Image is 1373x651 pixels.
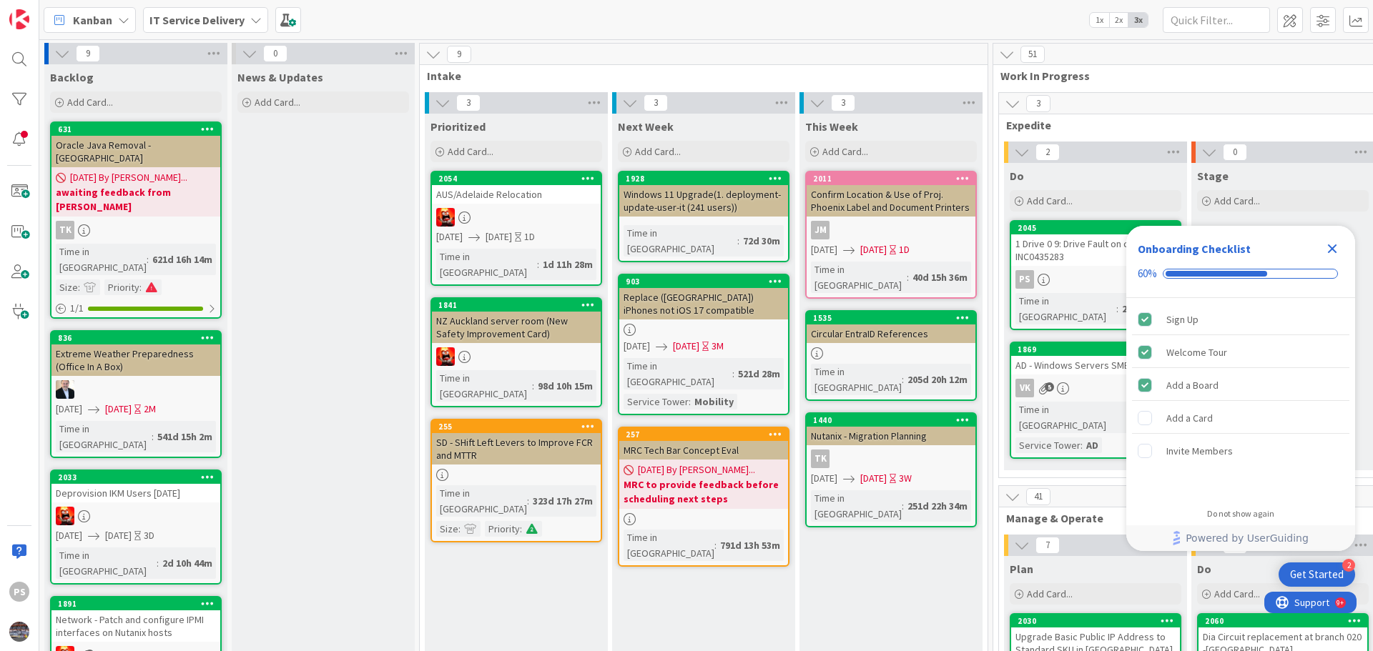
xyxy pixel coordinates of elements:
[432,172,601,204] div: 2054AUS/Adelaide Relocation
[805,412,977,527] a: 1440Nutanix - Migration PlanningTK[DATE][DATE]3WTime in [GEOGRAPHIC_DATA]:251d 22h 34m
[1118,301,1176,317] div: 2d 19h 29m
[51,123,220,167] div: 631Oracle Java Removal - [GEOGRAPHIC_DATA]
[1197,169,1229,183] span: Stage
[813,174,975,184] div: 2011
[1126,298,1355,499] div: Checklist items
[1081,437,1083,453] span: :
[902,498,904,514] span: :
[51,597,220,642] div: 1891Network - Patch and configure IPMI interfaces on Nutanix hosts
[51,471,220,502] div: 2033Deprovision IKM Users [DATE]
[619,288,788,319] div: Replace ([GEOGRAPHIC_DATA]) iPhones not iOS 17 compatible
[1083,437,1102,453] div: AD
[902,372,904,387] span: :
[159,555,216,571] div: 2d 10h 44m
[51,299,220,317] div: 1/1
[626,277,788,287] div: 903
[105,402,132,417] span: [DATE]
[50,330,222,458] a: 836Extreme Weather Preparedness (Office In A Box)HO[DATE][DATE]2MTime in [GEOGRAPHIC_DATA]:541d 1...
[438,300,601,310] div: 1841
[56,244,147,275] div: Time in [GEOGRAPHIC_DATA]
[1020,46,1045,63] span: 51
[51,344,220,376] div: Extreme Weather Preparedness (Office In A Box)
[807,185,975,217] div: Confirm Location & Use of Proj. Phoenix Label and Document Printers
[1166,344,1227,361] div: Welcome Tour
[619,185,788,217] div: Windows 11 Upgrade(1. deployment-update-user-it (241 users))
[1011,379,1180,397] div: VK
[58,124,220,134] div: 631
[1126,226,1355,551] div: Checklist Container
[432,185,601,204] div: AUS/Adelaide Relocation
[1011,343,1180,356] div: 1869
[1026,488,1050,505] span: 41
[805,171,977,299] a: 2011Confirm Location & Use of Proj. Phoenix Label and Document PrintersJM[DATE][DATE]1DTime in [G...
[635,145,681,158] span: Add Card...
[1010,220,1181,330] a: 20451 Drive 0 9: Drive Fault on cinsrvesx01 INC0435283PSTime in [GEOGRAPHIC_DATA]:2d 19h 29m
[486,229,512,244] span: [DATE]
[624,225,737,257] div: Time in [GEOGRAPHIC_DATA]
[56,507,74,525] img: VN
[1011,222,1180,234] div: 2045
[619,428,788,441] div: 257
[51,597,220,610] div: 1891
[1166,311,1199,328] div: Sign Up
[520,521,522,537] span: :
[1090,13,1109,27] span: 1x
[805,119,858,134] span: This Week
[807,324,975,343] div: Circular EntraID References
[436,229,463,244] span: [DATE]
[30,2,65,19] span: Support
[51,332,220,376] div: 836Extreme Weather Preparedness (Office In A Box)
[263,45,287,62] span: 0
[436,485,527,517] div: Time in [GEOGRAPHIC_DATA]
[899,471,912,486] div: 3W
[638,462,755,477] span: [DATE] By [PERSON_NAME]...
[624,339,650,354] span: [DATE]
[436,208,455,227] img: VN
[739,233,784,249] div: 72d 30m
[50,469,222,585] a: 2033Deprovision IKM Users [DATE]VN[DATE][DATE]3DTime in [GEOGRAPHIC_DATA]:2d 10h 44m
[432,208,601,227] div: VN
[50,121,222,319] a: 631Oracle Java Removal - [GEOGRAPHIC_DATA][DATE] By [PERSON_NAME]...awaiting feedback from [PERSO...
[813,415,975,425] div: 1440
[1116,301,1118,317] span: :
[1015,402,1129,433] div: Time in [GEOGRAPHIC_DATA]
[811,262,907,293] div: Time in [GEOGRAPHIC_DATA]
[807,414,975,445] div: 1440Nutanix - Migration Planning
[619,275,788,319] div: 903Replace ([GEOGRAPHIC_DATA]) iPhones not iOS 17 compatible
[432,299,601,343] div: 1841NZ Auckland server room (New Safety Improvement Card)
[807,312,975,343] div: 1535Circular EntraID References
[1045,382,1054,392] span: 5
[624,358,732,389] div: Time in [GEOGRAPHIC_DATA]
[144,528,154,543] div: 3D
[1279,562,1355,587] div: Open Get Started checklist, remaining modules: 2
[831,94,855,111] span: 3
[432,299,601,312] div: 1841
[51,507,220,525] div: VN
[624,530,714,561] div: Time in [GEOGRAPHIC_DATA]
[1321,237,1344,260] div: Close Checklist
[58,333,220,343] div: 836
[619,172,788,185] div: 1928
[619,428,788,459] div: 257MRC Tech Bar Concept Eval
[624,477,784,506] b: MRC to provide feedback before scheduling next steps
[1015,293,1116,324] div: Time in [GEOGRAPHIC_DATA]
[807,172,975,217] div: 2011Confirm Location & Use of Proj. Phoenix Label and Document Printers
[904,372,971,387] div: 205d 20h 12m
[51,136,220,167] div: Oracle Java Removal - [GEOGRAPHIC_DATA]
[432,420,601,433] div: 255
[56,528,82,543] span: [DATE]
[712,339,724,354] div: 3M
[811,242,837,257] span: [DATE]
[1128,13,1148,27] span: 3x
[1015,437,1081,453] div: Service Tower
[644,94,668,111] span: 3
[909,269,971,285] div: 40d 15h 36m
[689,394,691,409] span: :
[717,537,784,553] div: 791d 13h 53m
[1011,270,1180,289] div: PS
[807,172,975,185] div: 2011
[1011,234,1180,266] div: 1 Drive 0 9: Drive Fault on cinsrvesx01 INC0435283
[56,402,82,417] span: [DATE]
[813,313,975,323] div: 1535
[78,279,80,295] span: :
